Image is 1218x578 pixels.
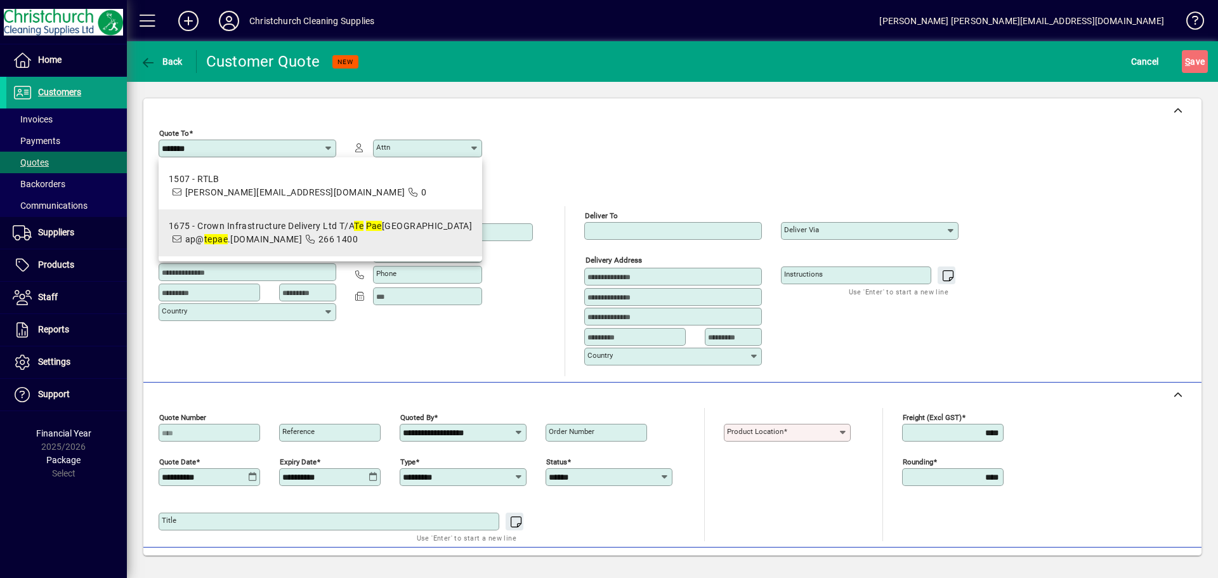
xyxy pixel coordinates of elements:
mat-label: Freight (excl GST) [903,412,962,421]
span: Home [38,55,62,65]
div: [PERSON_NAME] [PERSON_NAME][EMAIL_ADDRESS][DOMAIN_NAME] [879,11,1164,31]
mat-hint: Use 'Enter' to start a new line [417,530,516,545]
mat-label: Quote To [159,129,189,138]
a: Settings [6,346,127,378]
div: 1675 - Crown Infrastructure Delivery Ltd T/A [GEOGRAPHIC_DATA] [169,220,472,233]
span: Products [38,259,74,270]
app-page-header-button: Back [127,50,197,73]
a: Support [6,379,127,411]
a: Quotes [6,152,127,173]
a: Staff [6,282,127,313]
mat-label: Phone [376,269,396,278]
em: Pae [366,221,382,231]
span: Customers [38,87,81,97]
div: 1507 - RTLB [169,173,426,186]
div: Christchurch Cleaning Supplies [249,11,374,31]
a: Communications [6,195,127,216]
span: Backorders [13,179,65,189]
mat-label: Country [587,351,613,360]
mat-label: Deliver To [585,211,618,220]
button: Back [137,50,186,73]
a: Products [6,249,127,281]
span: Communications [13,200,88,211]
span: Settings [38,357,70,367]
span: Invoices [13,114,53,124]
div: Customer Quote [206,51,320,72]
span: Payments [13,136,60,146]
mat-label: Quote number [159,412,206,421]
mat-hint: Use 'Enter' to start a new line [849,284,948,299]
span: [PERSON_NAME][EMAIL_ADDRESS][DOMAIN_NAME] [185,187,405,197]
mat-option: 1507 - RTLB [159,162,482,209]
mat-label: Instructions [784,270,823,279]
span: Package [46,455,81,465]
a: Suppliers [6,217,127,249]
span: Cancel [1131,51,1159,72]
span: ap@ .[DOMAIN_NAME] [185,234,303,244]
mat-label: Type [400,457,416,466]
span: 0 [421,187,426,197]
mat-label: Status [546,457,567,466]
mat-label: Order number [549,427,594,436]
em: Te [354,221,363,231]
span: Reports [38,324,69,334]
span: Quotes [13,157,49,167]
button: Profile [209,10,249,32]
span: NEW [337,58,353,66]
mat-label: Title [162,516,176,525]
mat-label: Quoted by [400,412,434,421]
span: 266 1400 [318,234,358,244]
a: Backorders [6,173,127,195]
a: Home [6,44,127,76]
span: Support [38,389,70,399]
span: S [1185,56,1190,67]
mat-label: Product location [727,427,783,436]
span: Product [1115,555,1167,575]
span: Suppliers [38,227,74,237]
mat-label: Reference [282,427,315,436]
em: te [204,234,213,244]
span: Back [140,56,183,67]
mat-option: 1675 - Crown Infrastructure Delivery Ltd T/A Te Pae Christchurch [159,209,482,256]
span: ave [1185,51,1205,72]
mat-label: Rounding [903,457,933,466]
mat-label: Expiry date [280,457,317,466]
a: Payments [6,130,127,152]
button: Save [1182,50,1208,73]
mat-label: Quote date [159,457,196,466]
button: Product [1109,553,1173,576]
mat-label: Attn [376,143,390,152]
em: pae [213,234,228,244]
mat-label: Country [162,306,187,315]
a: Invoices [6,108,127,130]
button: Add [168,10,209,32]
a: Knowledge Base [1177,3,1202,44]
span: Financial Year [36,428,91,438]
a: Reports [6,314,127,346]
span: Staff [38,292,58,302]
button: Cancel [1128,50,1162,73]
mat-label: Deliver via [784,225,819,234]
